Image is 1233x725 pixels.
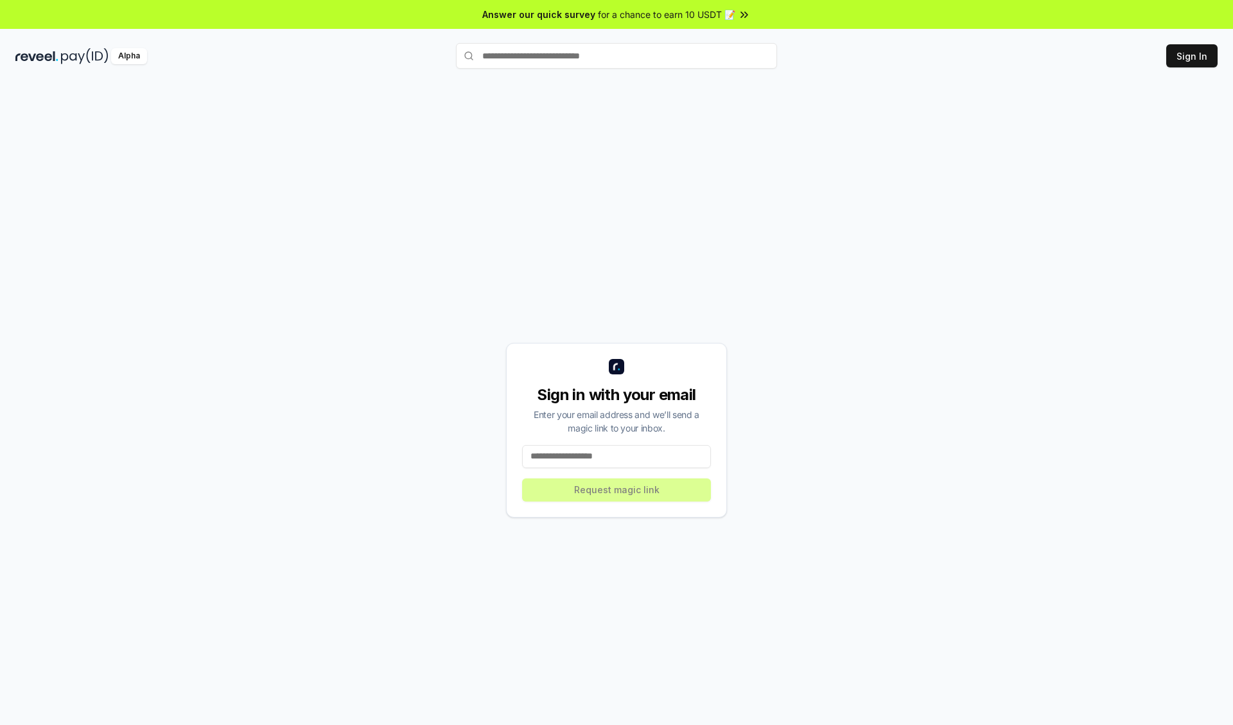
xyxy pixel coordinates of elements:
button: Sign In [1166,44,1218,67]
div: Sign in with your email [522,385,711,405]
div: Enter your email address and we’ll send a magic link to your inbox. [522,408,711,435]
img: logo_small [609,359,624,374]
span: Answer our quick survey [482,8,595,21]
img: pay_id [61,48,109,64]
img: reveel_dark [15,48,58,64]
div: Alpha [111,48,147,64]
span: for a chance to earn 10 USDT 📝 [598,8,735,21]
